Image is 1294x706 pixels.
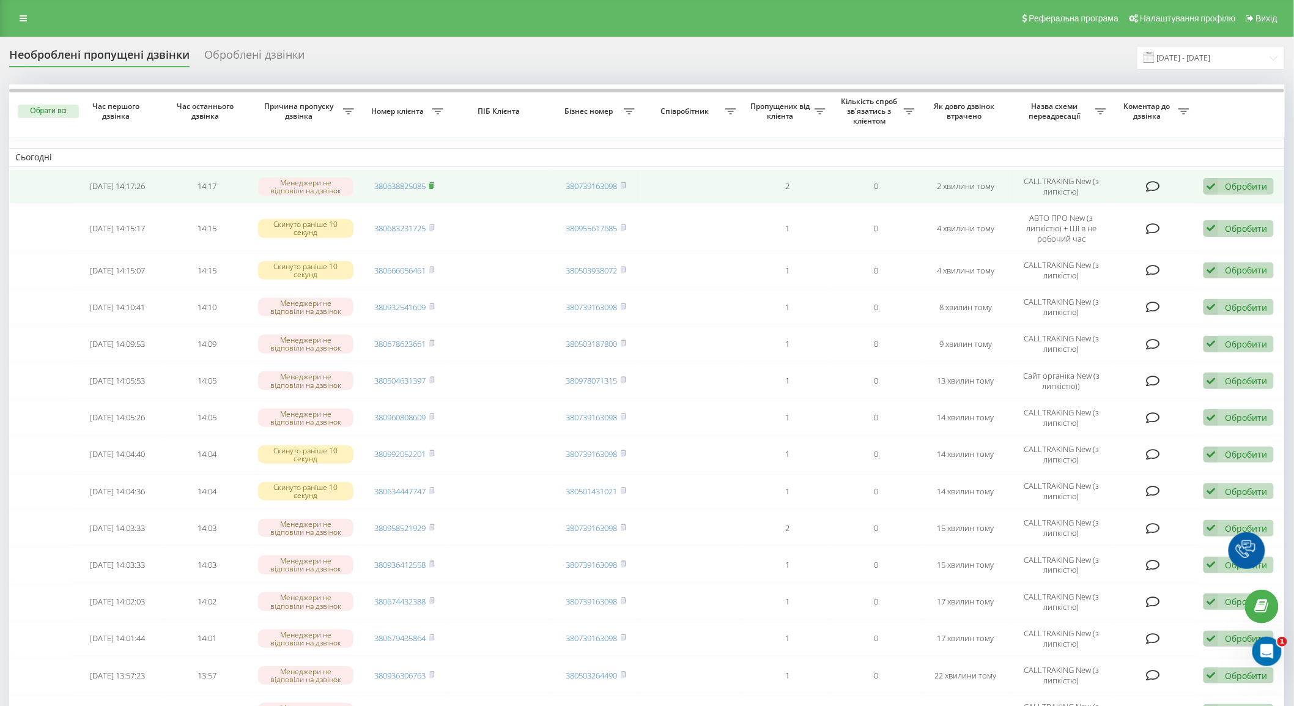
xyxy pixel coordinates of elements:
[73,585,162,619] td: [DATE] 14:02:03
[832,548,921,582] td: 0
[566,633,618,644] a: 380739163098
[566,670,618,681] a: 380503264490
[375,338,426,349] a: 380678623661
[832,658,921,693] td: 0
[742,253,832,288] td: 1
[832,437,921,472] td: 0
[566,338,618,349] a: 380503187800
[1118,102,1178,121] span: Коментар до дзвінка
[258,592,354,611] div: Менеджери не відповіли на дзвінок
[162,622,251,656] td: 14:01
[73,658,162,693] td: [DATE] 13:57:23
[1010,169,1112,204] td: CALLTRAKING New (з липкістю)
[1010,622,1112,656] td: CALLTRAKING New (з липкістю)
[73,290,162,324] td: [DATE] 14:10:41
[832,253,921,288] td: 0
[1225,559,1267,571] div: Обробити
[832,474,921,508] td: 0
[742,327,832,361] td: 1
[1010,585,1112,619] td: CALLTRAKING New (з липкістю)
[742,474,832,508] td: 1
[566,302,618,313] a: 380739163098
[162,169,251,204] td: 14:17
[258,482,354,500] div: Скинуто раніше 10 секунд
[1225,522,1267,534] div: Обробити
[921,437,1010,472] td: 14 хвилин тому
[162,290,251,324] td: 14:10
[1225,633,1267,644] div: Обробити
[375,596,426,607] a: 380674432388
[258,519,354,537] div: Менеджери не відповіли на дзвінок
[375,265,426,276] a: 380666056461
[742,169,832,204] td: 2
[742,548,832,582] td: 1
[749,102,815,121] span: Пропущених від клієнта
[566,486,618,497] a: 380501431021
[460,106,541,116] span: ПІБ Клієнта
[566,559,618,570] a: 380739163098
[375,522,426,533] a: 380958521929
[566,223,618,234] a: 380955617685
[73,437,162,472] td: [DATE] 14:04:40
[162,253,251,288] td: 14:15
[162,437,251,472] td: 14:04
[258,219,354,237] div: Скинуто раніше 10 секунд
[375,412,426,423] a: 380960808609
[1010,474,1112,508] td: CALLTRAKING New (з липкістю)
[73,401,162,435] td: [DATE] 14:05:26
[1010,548,1112,582] td: CALLTRAKING New (з липкістю)
[258,556,354,574] div: Менеджери не відповіли на дзвінок
[162,363,251,398] td: 14:05
[566,412,618,423] a: 380739163098
[1277,637,1287,647] span: 1
[921,206,1010,251] td: 4 хвилини тому
[832,401,921,435] td: 0
[257,102,342,121] span: Причина пропуску дзвінка
[832,290,921,324] td: 0
[1010,511,1112,545] td: CALLTRAKING New (з липкістю)
[832,585,921,619] td: 0
[558,106,624,116] span: Бізнес номер
[73,206,162,251] td: [DATE] 14:15:17
[1225,302,1267,313] div: Обробити
[258,371,354,390] div: Менеджери не відповіли на дзвінок
[1225,670,1267,682] div: Обробити
[1016,102,1095,121] span: Назва схеми переадресації
[921,290,1010,324] td: 8 хвилин тому
[73,169,162,204] td: [DATE] 14:17:26
[742,290,832,324] td: 1
[742,401,832,435] td: 1
[742,622,832,656] td: 1
[742,585,832,619] td: 1
[647,106,726,116] span: Співробітник
[1010,363,1112,398] td: Сайт органіка New (з липкістю))
[162,474,251,508] td: 14:04
[73,327,162,361] td: [DATE] 14:09:53
[1010,253,1112,288] td: CALLTRAKING New (з липкістю)
[921,474,1010,508] td: 14 хвилин тому
[832,327,921,361] td: 0
[832,363,921,398] td: 0
[921,253,1010,288] td: 4 хвилини тому
[1225,596,1267,608] div: Обробити
[73,622,162,656] td: [DATE] 14:01:44
[921,363,1010,398] td: 13 хвилин тому
[1225,375,1267,387] div: Обробити
[1010,290,1112,324] td: CALLTRAKING New (з липкістю)
[83,102,152,121] span: Час першого дзвінка
[162,401,251,435] td: 14:05
[162,327,251,361] td: 14:09
[375,486,426,497] a: 380634447747
[566,375,618,386] a: 380978071315
[921,658,1010,693] td: 22 хвилини тому
[162,548,251,582] td: 14:03
[9,48,190,67] div: Необроблені пропущені дзвінки
[742,363,832,398] td: 1
[921,401,1010,435] td: 14 хвилин тому
[9,148,1285,166] td: Сьогодні
[258,335,354,353] div: Менеджери не відповіли на дзвінок
[1010,206,1112,251] td: АВТО ПРО New (з липкістю) + ШІ в не робочий час
[258,445,354,464] div: Скинуто раніше 10 секунд
[258,409,354,427] div: Менеджери не відповіли на дзвінок
[375,559,426,570] a: 380936412558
